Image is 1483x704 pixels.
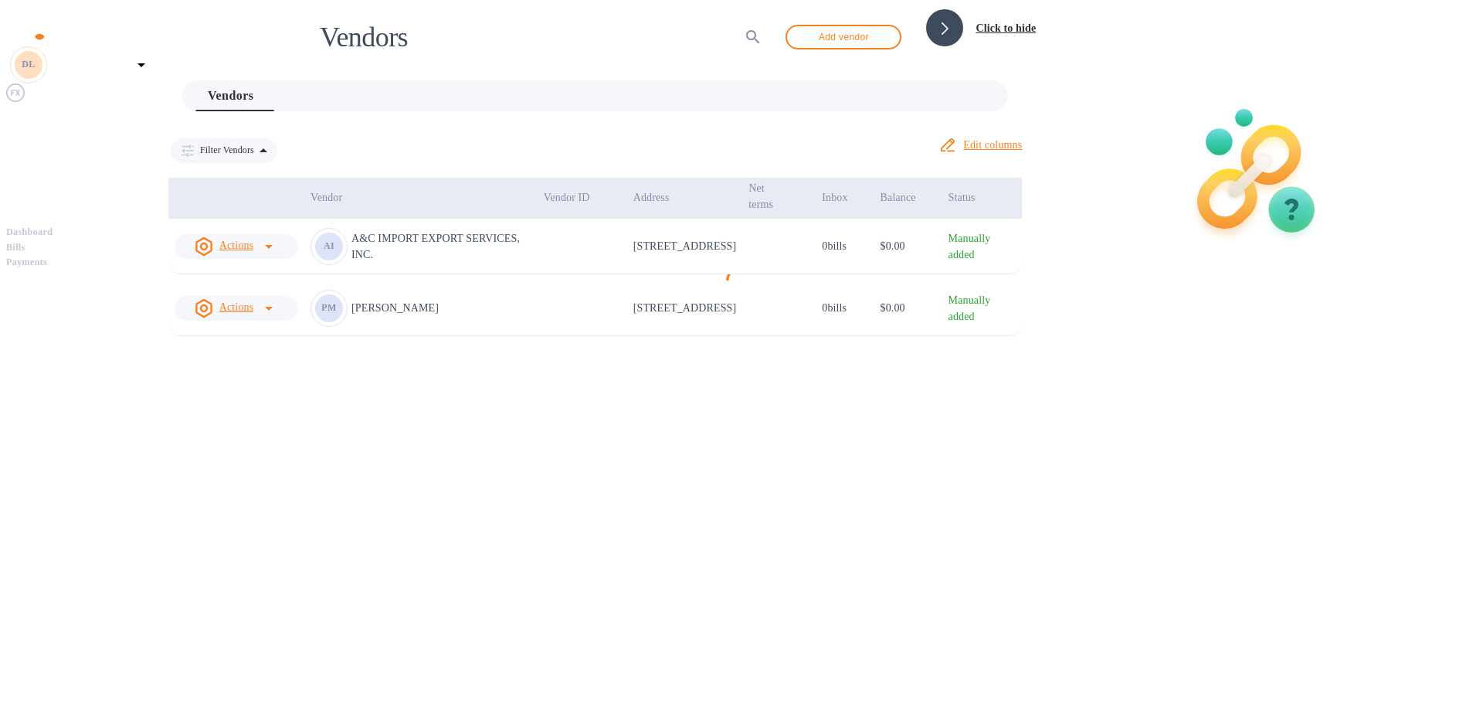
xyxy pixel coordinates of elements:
span: Net terms [748,180,809,213]
p: $0.00 [881,300,936,316]
b: Bills [6,242,25,253]
u: Edit columns [963,139,1022,151]
p: Vendor ID [544,189,590,206]
b: PM [321,302,336,313]
span: Vendor ID [544,189,610,206]
button: Add vendor [786,25,901,49]
p: Manually added [949,230,1016,263]
p: A&C IMPORT EXPORT SERVICES, INC. [351,230,531,263]
b: Payments [6,257,47,267]
span: Address [633,189,690,206]
div: Unpin categories [6,6,154,25]
p: 0 bills [822,300,867,316]
span: Add vendor [799,28,887,46]
b: Vendors [6,272,41,283]
p: Vendor [311,189,342,206]
h1: Vendors [320,21,687,53]
p: Pay [6,209,154,225]
p: Filter Vendors [194,144,254,157]
p: $0.00 [881,238,936,254]
p: 0 bills [822,238,867,254]
p: Inbox [822,189,847,206]
p: [STREET_ADDRESS] [633,300,737,316]
b: Click to hide [976,22,1036,34]
p: Address [633,189,670,206]
p: Manually added [949,292,1016,325]
b: Dashboard [6,226,53,237]
p: DureLife Nutrition LLC [51,54,128,76]
span: Inbox [822,189,867,206]
p: [PERSON_NAME] [351,300,531,316]
span: Vendor [311,189,362,206]
u: Actions [219,240,254,251]
u: Actions [219,301,254,313]
iframe: Chat Widget [1406,630,1483,704]
p: [STREET_ADDRESS] [633,238,737,254]
b: DL [22,59,35,70]
b: AI [324,240,334,251]
p: Net terms [748,180,789,213]
img: Logo [25,25,90,43]
img: Foreign exchange [6,83,25,102]
span: Vendors [208,85,254,107]
p: Status [949,189,976,206]
span: Balance [881,189,936,206]
p: Balance [881,189,916,206]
